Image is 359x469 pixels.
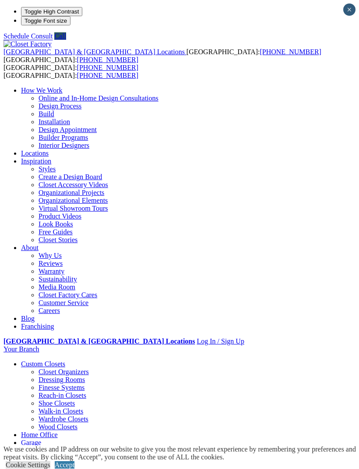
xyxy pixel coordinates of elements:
button: Close [343,3,355,16]
a: Virtual Showroom Tours [39,205,108,212]
a: Garage [21,439,41,446]
a: Interior Designers [39,142,89,149]
a: Careers [39,307,60,314]
a: Your Branch [4,345,39,353]
a: Wardrobe Closets [39,415,88,423]
a: Reviews [39,260,63,267]
span: [GEOGRAPHIC_DATA]: [GEOGRAPHIC_DATA]: [4,48,321,63]
a: Finesse Systems [39,384,84,391]
a: Blog [21,315,35,322]
div: We use cookies and IP address on our website to give you the most relevant experience by remember... [4,445,359,461]
a: Shoe Closets [39,400,75,407]
a: Custom Closets [21,360,65,368]
a: Build [39,110,54,118]
a: Builder Programs [39,134,88,141]
a: Franchising [21,323,54,330]
a: Design Appointment [39,126,97,133]
a: Organizational Elements [39,197,108,204]
a: Customer Service [39,299,88,306]
a: About [21,244,39,251]
a: Closet Stories [39,236,77,243]
a: Installation [39,118,70,125]
a: Closet Accessory Videos [39,181,108,188]
a: Inspiration [21,157,51,165]
a: Accept [55,461,74,469]
span: [GEOGRAPHIC_DATA]: [GEOGRAPHIC_DATA]: [4,64,138,79]
a: Media Room [39,283,75,291]
a: Styles [39,165,56,173]
a: Schedule Consult [4,32,53,40]
a: Design Process [39,102,81,110]
a: Sustainability [39,275,77,283]
a: Wood Closets [39,423,77,431]
a: Locations [21,149,49,157]
a: Create a Design Board [39,173,102,181]
a: [GEOGRAPHIC_DATA] & [GEOGRAPHIC_DATA] Locations [4,48,187,56]
a: [PHONE_NUMBER] [77,72,138,79]
a: Online and In-Home Design Consultations [39,94,158,102]
a: How We Work [21,87,63,94]
a: Log In / Sign Up [197,337,244,345]
a: [PHONE_NUMBER] [77,64,138,71]
a: Dressing Rooms [39,376,85,383]
a: Product Videos [39,212,81,220]
a: [PHONE_NUMBER] [260,48,321,56]
a: Reach-in Closets [39,392,86,399]
a: Walk-in Closets [39,407,83,415]
button: Toggle High Contrast [21,7,82,16]
a: Free Guides [39,228,73,236]
a: Look Books [39,220,73,228]
a: Why Us [39,252,62,259]
a: Call [54,32,66,40]
img: Closet Factory [4,40,52,48]
a: Warranty [39,268,64,275]
button: Toggle Font size [21,16,70,25]
a: [GEOGRAPHIC_DATA] & [GEOGRAPHIC_DATA] Locations [4,337,195,345]
span: Toggle Font size [25,17,67,24]
a: Closet Organizers [39,368,89,375]
a: Cookie Settings [6,461,50,469]
a: Closet Factory Cares [39,291,97,299]
a: Organizational Projects [39,189,104,196]
span: Toggle High Contrast [25,8,79,15]
a: [PHONE_NUMBER] [77,56,138,63]
a: Home Office [21,431,58,438]
span: [GEOGRAPHIC_DATA] & [GEOGRAPHIC_DATA] Locations [4,48,185,56]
